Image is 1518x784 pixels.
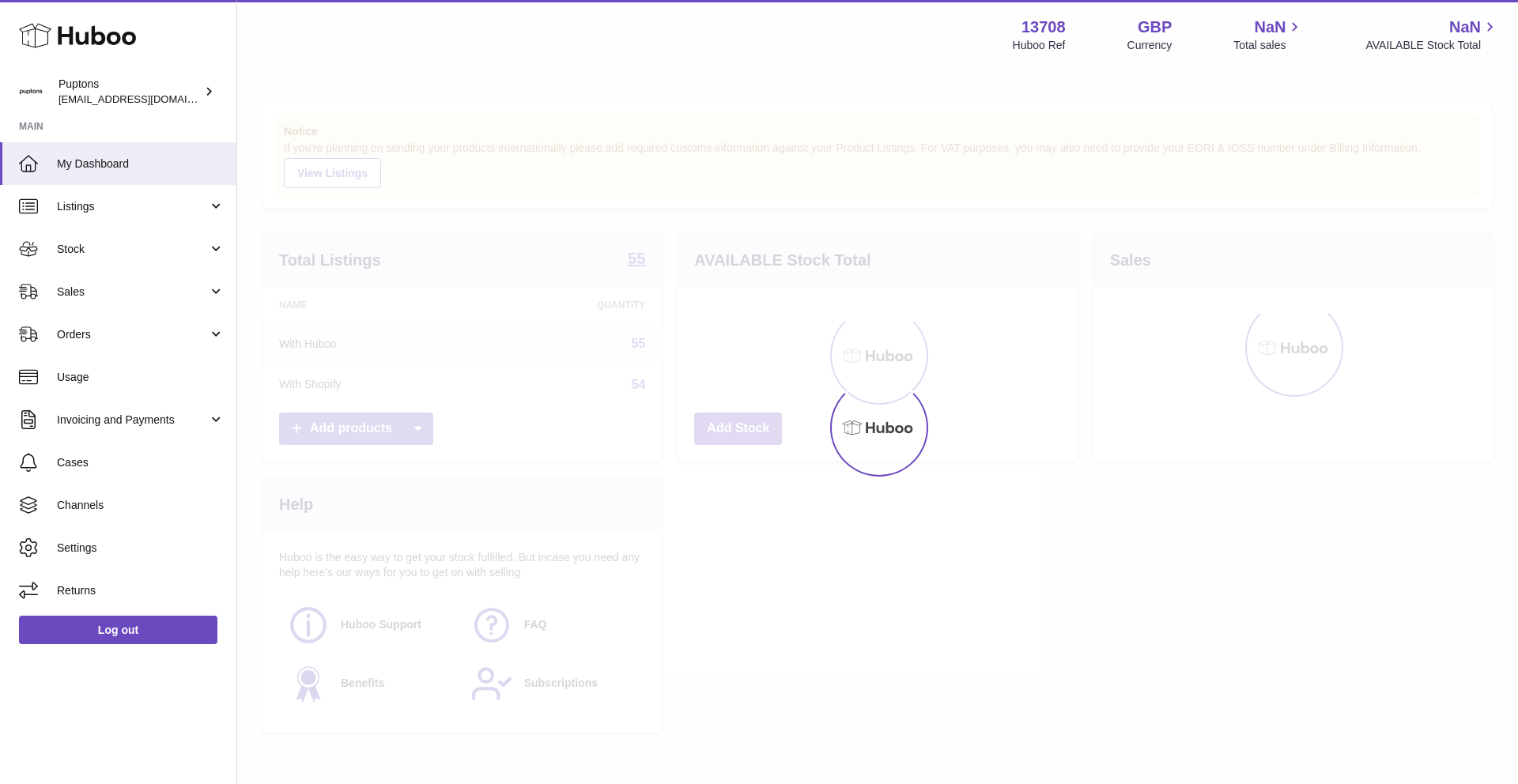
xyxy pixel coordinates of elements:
[1021,17,1066,38] strong: 13708
[57,327,208,342] span: Orders
[1233,38,1304,53] span: Total sales
[1138,17,1172,38] strong: GBP
[57,370,225,385] span: Usage
[57,156,225,171] span: My Dashboard
[57,541,225,556] span: Settings
[19,80,43,104] img: hello@puptons.com
[1013,38,1066,53] div: Huboo Ref
[1127,38,1172,53] div: Currency
[19,616,217,644] a: Log out
[59,77,201,107] div: Puptons
[57,413,208,428] span: Invoicing and Payments
[57,285,208,300] span: Sales
[57,455,225,470] span: Cases
[1449,17,1481,38] span: NaN
[57,199,208,214] span: Listings
[1365,17,1499,53] a: NaN AVAILABLE Stock Total
[59,92,232,105] span: [EMAIL_ADDRESS][DOMAIN_NAME]
[57,242,208,257] span: Stock
[1254,17,1286,38] span: NaN
[1365,38,1499,53] span: AVAILABLE Stock Total
[1233,17,1304,53] a: NaN Total sales
[57,498,225,513] span: Channels
[57,583,225,598] span: Returns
